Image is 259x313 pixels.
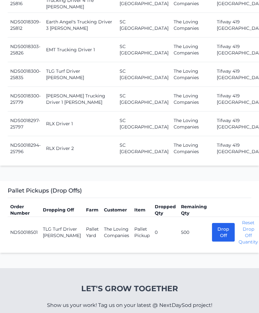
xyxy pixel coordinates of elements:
[83,203,101,217] th: Farm
[43,87,117,112] td: [PERSON_NAME] Trucking Driver 1 [PERSON_NAME]
[171,87,214,112] td: The Loving Companies
[117,136,171,161] td: SC [GEOGRAPHIC_DATA]
[152,217,178,248] td: 0
[8,13,43,38] td: NDS0018309-25812
[8,186,251,198] h3: Pallet Pickups (Drop Offs)
[132,203,152,217] th: Item
[171,38,214,62] td: The Loving Companies
[132,217,152,248] td: Pallet Pickup
[101,203,132,217] th: Customer
[43,38,117,62] td: EMT Trucking Driver 1
[212,223,235,242] button: Drop Off
[117,87,171,112] td: SC [GEOGRAPHIC_DATA]
[8,112,43,136] td: NDS0018297-25797
[178,203,209,217] th: Remaining Qty
[117,112,171,136] td: SC [GEOGRAPHIC_DATA]
[8,217,40,248] td: NDS0018501
[171,62,214,87] td: The Loving Companies
[152,203,178,217] th: Dropped Qty
[8,38,43,62] td: NDS0018303-25826
[40,217,83,248] td: TLG Turf Driver [PERSON_NAME]
[8,62,43,87] td: NDS0018300-25835
[117,38,171,62] td: SC [GEOGRAPHIC_DATA]
[43,136,117,161] td: RLX Driver 2
[101,217,132,248] td: The Loving Companies
[43,13,117,38] td: Earth Angel's Trucking Driver 3 [PERSON_NAME]
[8,136,43,161] td: NDS0018294-25796
[47,284,212,294] h4: Let's Grow Together
[40,203,83,217] th: Dropping Off
[43,112,117,136] td: RLX Driver 1
[8,203,40,217] th: Order Number
[178,217,209,248] td: 500
[117,13,171,38] td: SC [GEOGRAPHIC_DATA]
[171,112,214,136] td: The Loving Companies
[239,220,258,245] button: Reset Drop Off Quantity
[83,217,101,248] td: Pallet Yard
[117,62,171,87] td: SC [GEOGRAPHIC_DATA]
[171,13,214,38] td: The Loving Companies
[8,87,43,112] td: NDS0018300-25779
[43,62,117,87] td: TLG Turf Driver [PERSON_NAME]
[171,136,214,161] td: The Loving Companies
